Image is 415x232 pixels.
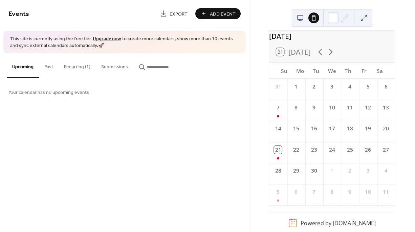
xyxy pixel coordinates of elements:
div: 31 [274,83,282,91]
div: Mo [292,63,308,79]
div: 1 [328,167,336,175]
div: 28 [274,167,282,175]
div: [DATE] [269,31,395,41]
div: 29 [292,167,300,175]
div: 20 [382,125,390,133]
div: Sa [372,63,388,79]
button: Recurring (1) [59,53,96,77]
div: Fr [356,63,372,79]
div: 9 [310,104,318,111]
div: 3 [364,167,372,175]
div: 10 [364,188,372,196]
div: 16 [310,125,318,133]
div: 4 [346,83,354,91]
div: 2 [310,83,318,91]
div: 8 [328,188,336,196]
div: 9 [346,188,354,196]
div: Powered by [301,219,376,227]
div: 13 [382,104,390,111]
div: 3 [328,83,336,91]
div: 7 [310,188,318,196]
div: 2 [346,167,354,175]
div: 11 [382,188,390,196]
div: Tu [308,63,324,79]
div: 5 [364,83,372,91]
div: 12 [364,104,372,111]
div: 21 [274,146,282,154]
span: Add Event [210,10,236,18]
div: 23 [310,146,318,154]
div: 7 [274,104,282,111]
div: 1 [292,83,300,91]
span: Export [170,10,188,18]
button: Upcoming [7,53,39,78]
div: 18 [346,125,354,133]
div: We [324,63,340,79]
div: 5 [274,188,282,196]
a: [DOMAIN_NAME] [333,219,376,227]
div: 6 [382,83,390,91]
div: 8 [292,104,300,111]
a: Export [155,8,193,19]
div: 22 [292,146,300,154]
div: 24 [328,146,336,154]
div: 11 [346,104,354,111]
button: Past [39,53,59,77]
span: Events [8,7,29,21]
div: Su [276,63,292,79]
div: 15 [292,125,300,133]
div: 4 [382,167,390,175]
div: 26 [364,146,372,154]
div: 19 [364,125,372,133]
div: 14 [274,125,282,133]
a: Upgrade now [93,34,121,44]
div: 25 [346,146,354,154]
button: Submissions [96,53,133,77]
div: 30 [310,167,318,175]
div: 27 [382,146,390,154]
div: 17 [328,125,336,133]
button: Add Event [195,8,241,19]
span: This site is currently using the free tier. to create more calendars, show more than 10 events an... [10,36,239,49]
div: Th [340,63,356,79]
div: 6 [292,188,300,196]
div: 10 [328,104,336,111]
span: Your calendar has no upcoming events [8,89,89,96]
